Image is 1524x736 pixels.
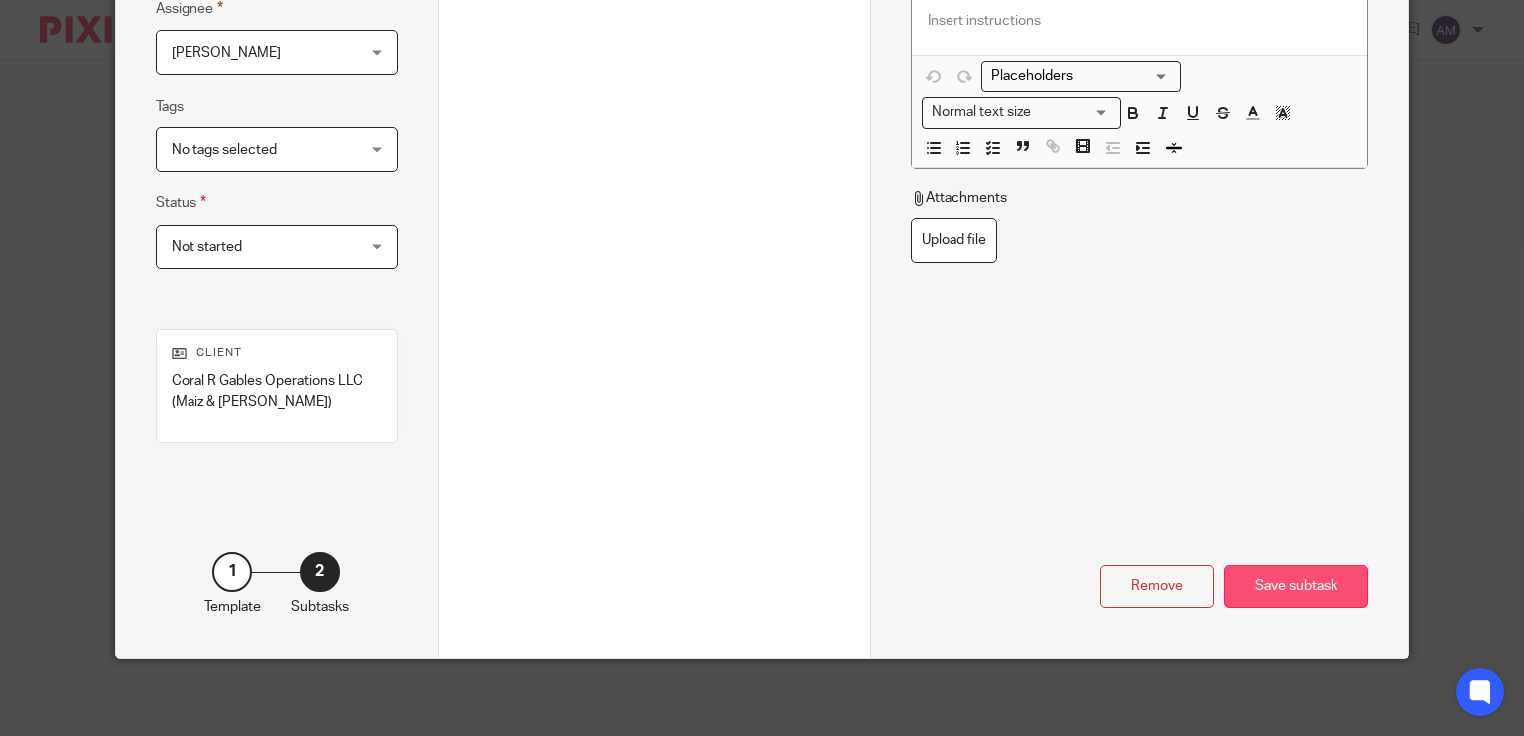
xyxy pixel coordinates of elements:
div: Placeholders [981,61,1181,92]
div: 2 [300,552,340,592]
div: Save subtask [1224,565,1368,608]
p: Subtasks [291,597,349,617]
input: Search for option [1037,102,1109,123]
label: Status [156,191,206,214]
input: Search for option [984,66,1169,87]
div: Search for option [981,61,1181,92]
p: Client [172,345,382,361]
p: Attachments [911,188,1007,208]
span: Normal text size [927,102,1035,123]
div: Text styles [922,97,1121,128]
div: Remove [1100,565,1214,608]
p: Template [204,597,261,617]
span: No tags selected [172,143,277,157]
span: Not started [172,240,242,254]
p: Coral R Gables Operations LLC (Maiz & [PERSON_NAME]) [172,371,382,412]
label: Upload file [911,218,997,263]
div: 1 [212,552,252,592]
label: Tags [156,97,184,117]
span: [PERSON_NAME] [172,46,281,60]
div: Search for option [922,97,1121,128]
